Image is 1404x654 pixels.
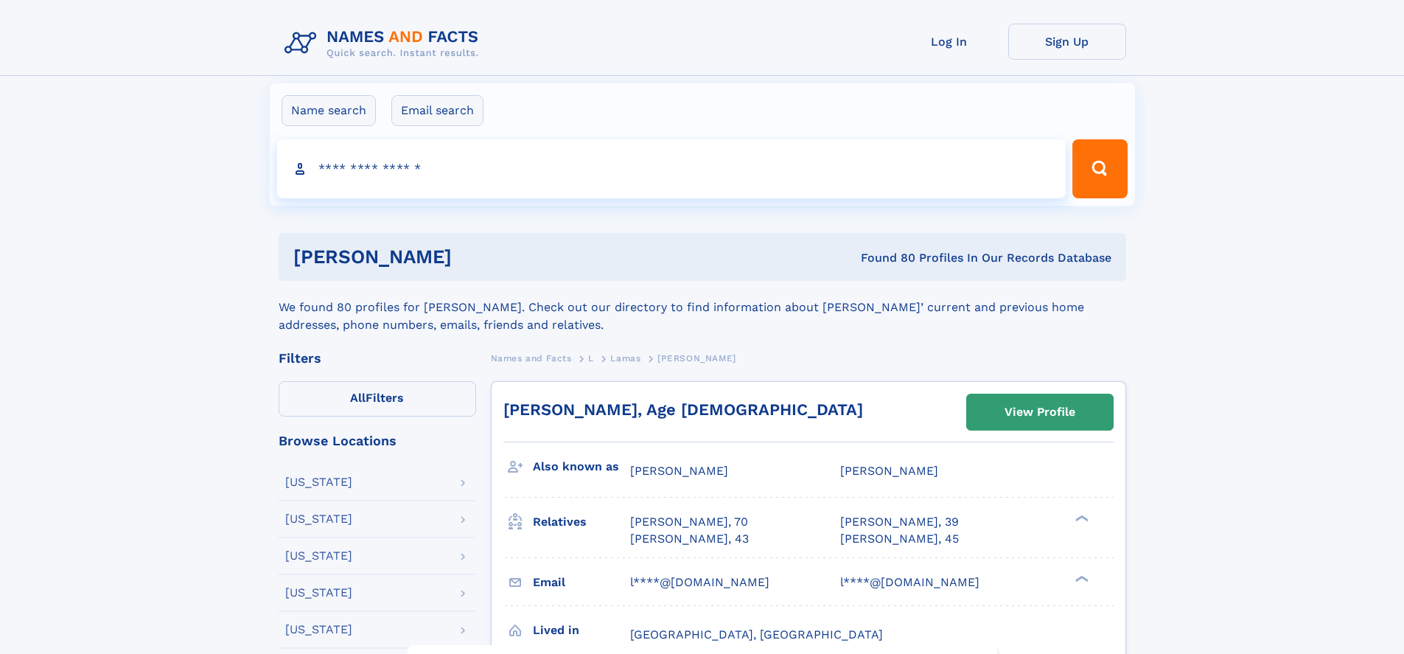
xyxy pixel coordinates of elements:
[1072,574,1089,583] div: ❯
[630,514,748,530] a: [PERSON_NAME], 70
[279,381,476,417] label: Filters
[890,24,1008,60] a: Log In
[588,353,594,363] span: L
[282,95,376,126] label: Name search
[610,349,640,367] a: Lamas
[285,550,352,562] div: [US_STATE]
[533,570,630,595] h3: Email
[285,476,352,488] div: [US_STATE]
[840,464,938,478] span: [PERSON_NAME]
[491,349,572,367] a: Names and Facts
[503,400,863,419] a: [PERSON_NAME], Age [DEMOGRAPHIC_DATA]
[1072,139,1127,198] button: Search Button
[279,434,476,448] div: Browse Locations
[1008,24,1126,60] a: Sign Up
[533,618,630,643] h3: Lived in
[657,353,736,363] span: [PERSON_NAME]
[285,587,352,599] div: [US_STATE]
[350,391,366,405] span: All
[391,95,483,126] label: Email search
[840,531,959,547] a: [PERSON_NAME], 45
[840,514,959,530] a: [PERSON_NAME], 39
[630,627,883,641] span: [GEOGRAPHIC_DATA], [GEOGRAPHIC_DATA]
[285,513,352,525] div: [US_STATE]
[967,394,1113,430] a: View Profile
[279,281,1126,334] div: We found 80 profiles for [PERSON_NAME]. Check out our directory to find information about [PERSON...
[279,24,491,63] img: Logo Names and Facts
[588,349,594,367] a: L
[630,531,749,547] a: [PERSON_NAME], 43
[610,353,640,363] span: Lamas
[277,139,1066,198] input: search input
[533,509,630,535] h3: Relatives
[656,250,1111,266] div: Found 80 Profiles In Our Records Database
[630,464,728,478] span: [PERSON_NAME]
[293,248,657,266] h1: [PERSON_NAME]
[533,454,630,479] h3: Also known as
[279,352,476,365] div: Filters
[1005,395,1075,429] div: View Profile
[1072,514,1089,523] div: ❯
[285,624,352,636] div: [US_STATE]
